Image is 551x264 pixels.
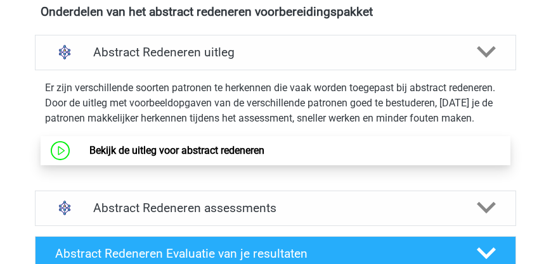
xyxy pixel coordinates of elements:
[51,194,79,222] img: abstract redeneren assessments
[93,45,457,60] h4: Abstract Redeneren uitleg
[89,144,264,156] a: Bekijk de uitleg voor abstract redeneren
[41,4,510,19] h4: Onderdelen van het abstract redeneren voorbereidingspakket
[30,191,521,226] a: assessments Abstract Redeneren assessments
[51,38,79,66] img: abstract redeneren uitleg
[55,246,458,261] h4: Abstract Redeneren Evaluatie van je resultaten
[30,35,521,70] a: uitleg Abstract Redeneren uitleg
[45,80,506,126] p: Er zijn verschillende soorten patronen te herkennen die vaak worden toegepast bij abstract redene...
[93,201,457,215] h4: Abstract Redeneren assessments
